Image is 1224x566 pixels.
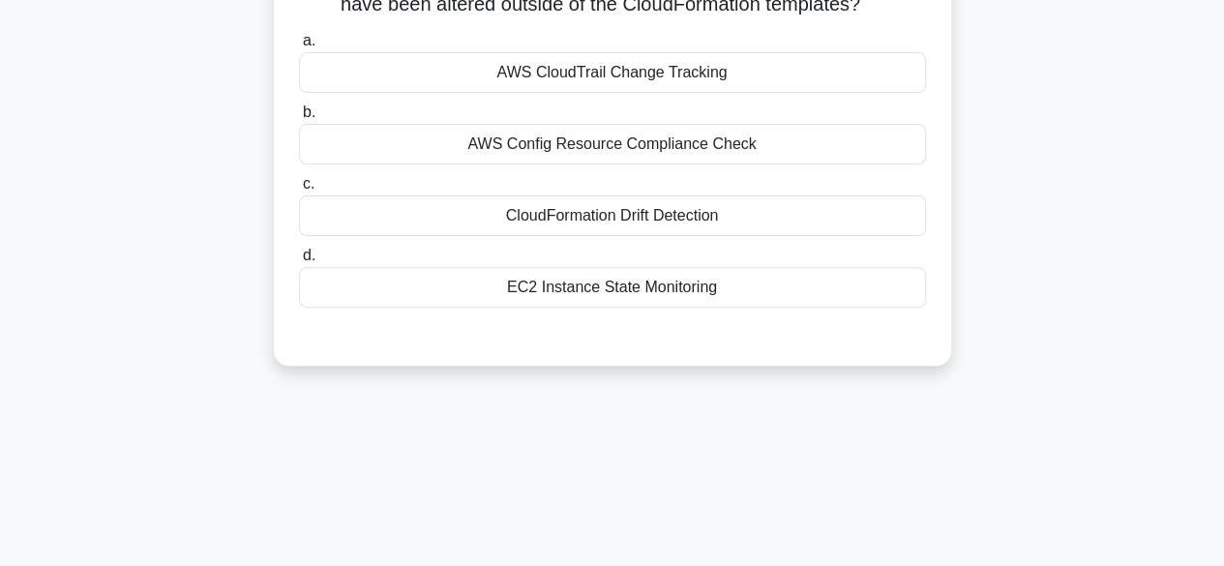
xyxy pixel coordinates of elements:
span: a. [303,32,315,48]
div: AWS Config Resource Compliance Check [299,124,926,164]
div: EC2 Instance State Monitoring [299,267,926,308]
span: b. [303,104,315,120]
span: c. [303,175,314,192]
div: CloudFormation Drift Detection [299,195,926,236]
span: d. [303,247,315,263]
div: AWS CloudTrail Change Tracking [299,52,926,93]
